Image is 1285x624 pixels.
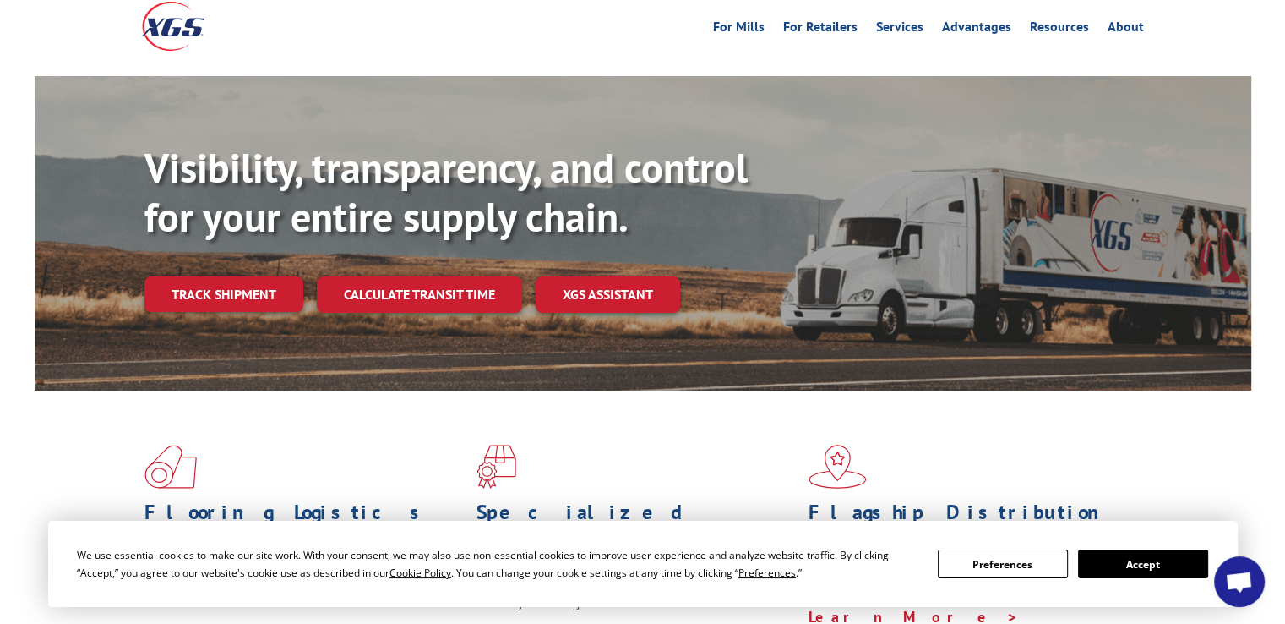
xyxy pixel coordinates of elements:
[144,551,463,611] span: As an industry carrier of choice, XGS has brought innovation and dedication to flooring logistics...
[536,276,680,313] a: XGS ASSISTANT
[738,566,796,580] span: Preferences
[1030,20,1089,39] a: Resources
[317,276,522,313] a: Calculate transit time
[144,276,303,312] a: Track shipment
[938,550,1068,578] button: Preferences
[1214,556,1265,607] div: Open chat
[809,502,1128,551] h1: Flagship Distribution Model
[77,546,917,582] div: We use essential cookies to make our site work. With your consent, we may also use non-essential ...
[1078,550,1208,578] button: Accept
[144,141,748,243] b: Visibility, transparency, and control for your entire supply chain.
[942,20,1011,39] a: Advantages
[876,20,923,39] a: Services
[389,566,451,580] span: Cookie Policy
[713,20,765,39] a: For Mills
[1108,20,1144,39] a: About
[48,521,1238,607] div: Cookie Consent Prompt
[144,445,197,489] img: xgs-icon-total-supply-chain-intelligence-red
[476,445,516,489] img: xgs-icon-focused-on-flooring-red
[809,445,867,489] img: xgs-icon-flagship-distribution-model-red
[144,502,464,551] h1: Flooring Logistics Solutions
[783,20,858,39] a: For Retailers
[476,502,796,551] h1: Specialized Freight Experts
